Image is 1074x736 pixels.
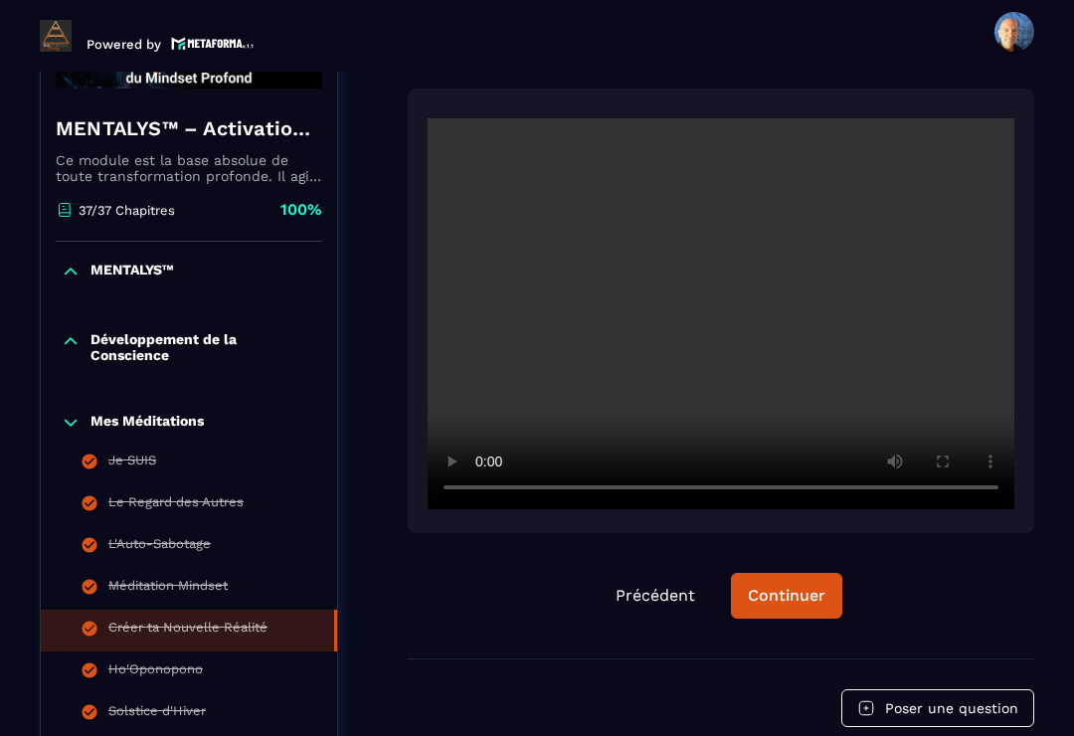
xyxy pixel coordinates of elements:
[90,413,204,433] p: Mes Méditations
[40,20,72,52] img: logo-branding
[108,620,268,642] div: Créer ta Nouvelle Réalité
[56,114,322,142] h4: MENTALYS™ – Activation & Reprogrammation du Mindset Profond
[108,661,203,683] div: Ho'Oponopono
[841,689,1034,727] button: Poser une question
[79,203,175,218] p: 37/37 Chapitres
[108,703,206,725] div: Solstice d'Hiver
[90,262,173,281] p: MENTALYS™
[87,37,161,52] p: Powered by
[600,574,711,618] button: Précédent
[171,35,255,52] img: logo
[280,199,322,221] p: 100%
[90,331,317,363] p: Développement de la Conscience
[108,494,244,516] div: Le Regard des Autres
[748,586,825,606] div: Continuer
[108,536,211,558] div: L'Auto-Sabotage
[108,578,228,600] div: Méditation Mindset
[731,573,842,619] button: Continuer
[56,152,322,184] p: Ce module est la base absolue de toute transformation profonde. Il agit comme une activation du n...
[108,453,156,474] div: Je SUIS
